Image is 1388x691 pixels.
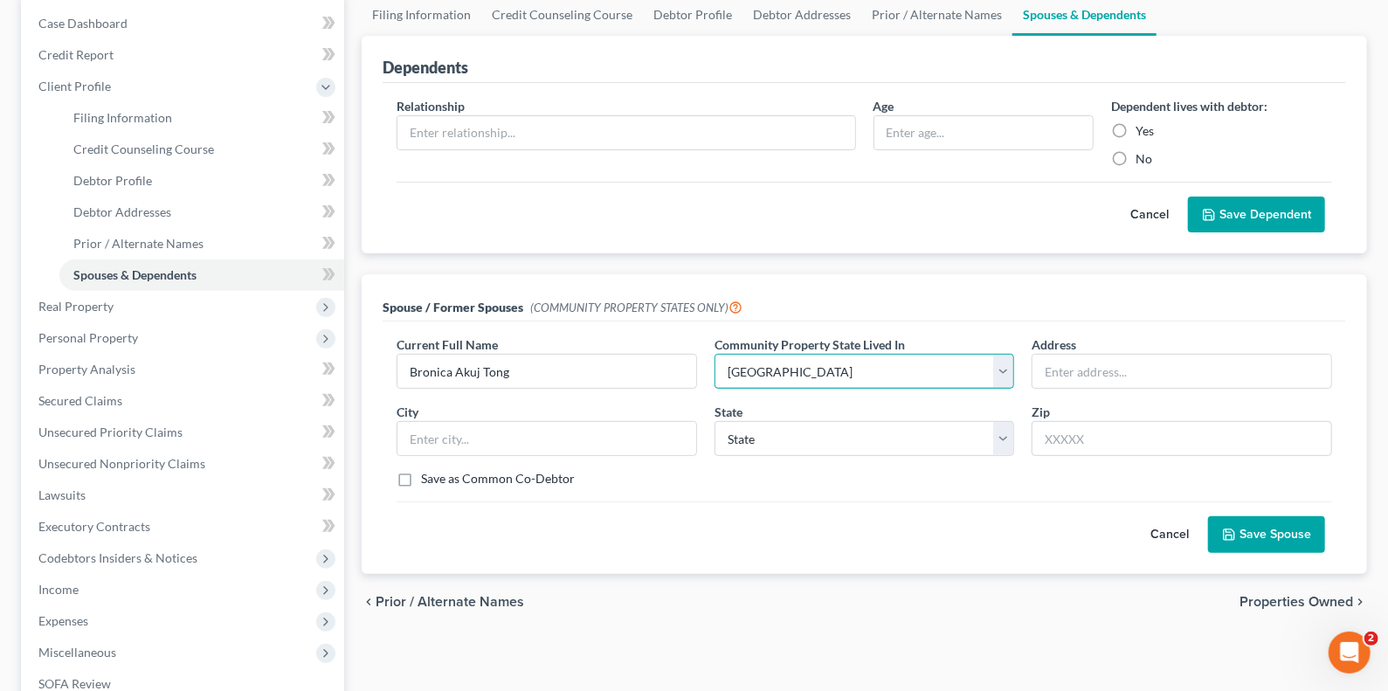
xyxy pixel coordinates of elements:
a: Case Dashboard [24,8,344,39]
span: 2 [1364,632,1378,646]
span: Current Full Name [397,337,498,352]
label: Age [874,97,894,115]
span: Unsecured Nonpriority Claims [38,456,205,471]
button: Cancel [1111,197,1188,232]
a: Unsecured Priority Claims [24,417,344,448]
input: Enter city... [397,422,696,455]
input: XXXXX [1032,421,1332,456]
span: Codebtors Insiders & Notices [38,550,197,565]
button: Save Spouse [1208,516,1325,553]
span: Relationship [397,99,465,114]
i: chevron_right [1353,595,1367,609]
span: Filing Information [73,110,172,125]
a: Credit Report [24,39,344,71]
span: Spouse / Former Spouses [383,300,523,314]
label: State [715,403,742,421]
a: Secured Claims [24,385,344,417]
span: Properties Owned [1240,595,1353,609]
a: Prior / Alternate Names [59,228,344,259]
span: Community Property State Lived In [715,337,905,352]
input: Enter relationship... [397,116,854,149]
a: Debtor Addresses [59,197,344,228]
label: No [1136,150,1152,168]
label: Zip [1032,403,1050,421]
a: Executory Contracts [24,511,344,542]
span: Miscellaneous [38,645,116,660]
span: Spouses & Dependents [73,267,197,282]
i: chevron_left [362,595,376,609]
label: City [397,403,418,421]
input: Enter age... [874,116,1094,149]
span: Personal Property [38,330,138,345]
a: Unsecured Nonpriority Claims [24,448,344,480]
label: Yes [1136,122,1154,140]
button: Cancel [1131,517,1208,552]
div: Dependents [383,57,468,78]
span: Property Analysis [38,362,135,377]
span: (COMMUNITY PROPERTY STATES ONLY) [530,301,742,314]
span: Credit Counseling Course [73,142,214,156]
span: Debtor Addresses [73,204,171,219]
span: Expenses [38,613,88,628]
span: SOFA Review [38,676,111,691]
span: Real Property [38,299,114,314]
a: Spouses & Dependents [59,259,344,291]
a: Property Analysis [24,354,344,385]
a: Lawsuits [24,480,344,511]
a: Debtor Profile [59,165,344,197]
iframe: Intercom live chat [1329,632,1371,674]
span: Secured Claims [38,393,122,408]
span: Prior / Alternate Names [376,595,524,609]
span: Unsecured Priority Claims [38,425,183,439]
label: Dependent lives with debtor: [1111,97,1267,115]
span: Executory Contracts [38,519,150,534]
span: Income [38,582,79,597]
button: Properties Owned chevron_right [1240,595,1367,609]
label: Save as Common Co-Debtor [421,470,575,487]
input: Enter name... [397,355,696,388]
input: Enter address... [1032,355,1331,388]
span: Client Profile [38,79,111,93]
button: chevron_left Prior / Alternate Names [362,595,524,609]
span: Prior / Alternate Names [73,236,204,251]
span: Debtor Profile [73,173,152,188]
label: Address [1032,335,1076,354]
span: Lawsuits [38,487,86,502]
button: Save Dependent [1188,197,1325,233]
span: Case Dashboard [38,16,128,31]
a: Filing Information [59,102,344,134]
a: Credit Counseling Course [59,134,344,165]
span: Credit Report [38,47,114,62]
